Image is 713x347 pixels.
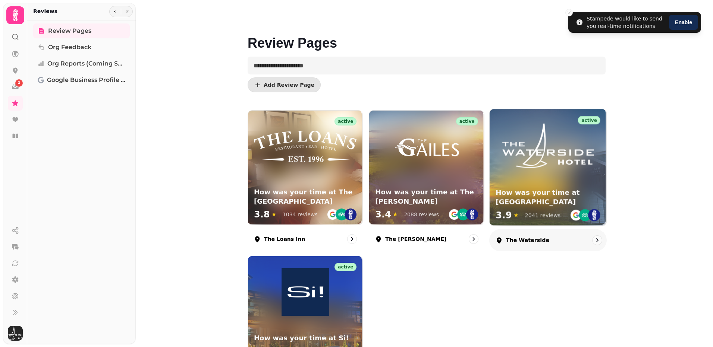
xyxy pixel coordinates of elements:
img: How was your time at The Loans Inn [254,131,356,162]
nav: Tabs [27,20,136,344]
span: Org Feedback [48,43,91,52]
span: ★ [513,211,519,220]
h3: How was your time at Si! [254,334,356,343]
img: How was your time at The Gailes [393,122,460,170]
button: Add Review Page [248,77,321,92]
a: Org Feedback [33,40,130,55]
h2: Reviews [33,7,57,15]
span: Review Pages [48,26,91,35]
img: go-emblem@2x.png [327,208,339,220]
h3: How was your time at The [GEOGRAPHIC_DATA] [254,188,356,206]
button: User avatar [6,326,24,341]
span: 3.8 [254,208,270,220]
a: Google Business Profile (Beta) [33,73,130,87]
span: Org Reports (coming soon) [47,59,125,68]
p: The Waterside [506,236,549,244]
span: Add Review Page [264,82,314,87]
a: Org Reports (coming soon) [33,56,130,71]
img: How was your time at Si! [282,268,329,316]
div: 2041 reviews [525,211,560,219]
img: How was your time at The Waterside [496,121,600,170]
span: ★ [393,210,398,219]
button: Enable [669,15,698,30]
span: Google Business Profile (Beta) [47,76,125,85]
p: The Loans Inn [264,235,305,243]
img: st.png [588,209,600,222]
button: Close toast [565,9,573,16]
img: ta-emblem@2x.png [457,208,469,220]
img: User avatar [8,326,23,341]
div: active [456,117,478,125]
img: go-emblem@2x.png [448,208,460,220]
a: 2 [8,79,23,94]
a: The Loans InnactiveHow was your time at The Loans InnHow was your time at The [GEOGRAPHIC_DATA]3.... [248,110,363,250]
span: 3.4 [375,208,391,220]
div: active [578,116,600,124]
div: Stampede would like to send you real-time notifications [587,15,666,30]
img: go-emblem@2x.png [570,209,582,222]
img: ta-emblem@2x.png [336,208,348,220]
span: 3.9 [496,209,512,222]
svg: go to [348,235,356,243]
a: Review Pages [33,23,130,38]
span: 2 [18,80,20,86]
p: The [PERSON_NAME] [385,235,446,243]
span: ★ [271,210,277,219]
img: st.png [345,208,356,220]
div: active [334,117,356,125]
h3: How was your time at [GEOGRAPHIC_DATA] [496,188,600,207]
a: The WatersideactiveHow was your time at The WatersideHow was your time at [GEOGRAPHIC_DATA]3.9★20... [489,109,607,251]
div: 2088 reviews [404,211,439,218]
img: ta-emblem@2x.png [579,209,591,222]
h1: Review Pages [248,18,606,51]
h3: How was your time at The [PERSON_NAME] [375,188,478,206]
svg: go to [593,236,601,244]
svg: go to [470,235,477,243]
div: active [334,263,356,271]
div: 1034 reviews [283,211,318,218]
img: st.png [466,208,478,220]
a: The GailesactiveHow was your time at The GailesHow was your time at The [PERSON_NAME]3.4★2088 rev... [369,110,484,250]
